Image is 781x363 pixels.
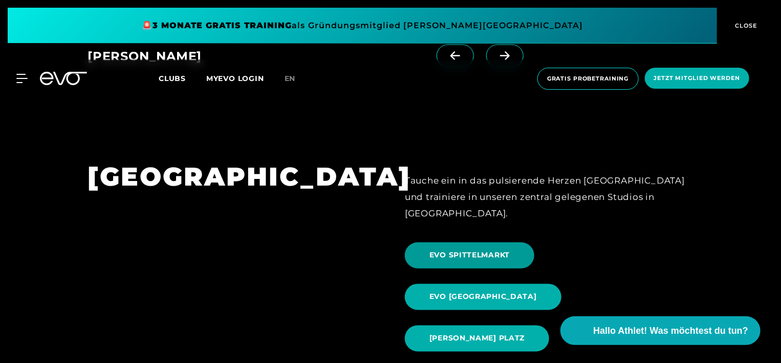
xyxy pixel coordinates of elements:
[642,68,752,90] a: Jetzt Mitglied werden
[654,74,740,83] span: Jetzt Mitglied werden
[560,316,761,345] button: Hallo Athlet! Was möchtest du tun?
[88,160,376,194] h1: [GEOGRAPHIC_DATA]
[429,292,537,302] span: EVO [GEOGRAPHIC_DATA]
[429,333,525,344] span: [PERSON_NAME] PLATZ
[717,8,773,44] button: CLOSE
[159,73,206,83] a: Clubs
[206,74,264,83] a: MYEVO LOGIN
[429,250,510,261] span: EVO SPITTELMARKT
[733,21,758,30] span: CLOSE
[285,73,308,85] a: en
[593,324,748,338] span: Hallo Athlet! Was möchtest du tun?
[159,74,186,83] span: Clubs
[405,173,693,223] div: Tauche ein in das pulsierende Herzen [GEOGRAPHIC_DATA] und trainiere in unseren zentral gelegenen...
[405,318,553,359] a: [PERSON_NAME] PLATZ
[285,74,296,83] span: en
[547,74,629,83] span: Gratis Probetraining
[534,68,642,90] a: Gratis Probetraining
[405,235,538,276] a: EVO SPITTELMARKT
[405,276,566,318] a: EVO [GEOGRAPHIC_DATA]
